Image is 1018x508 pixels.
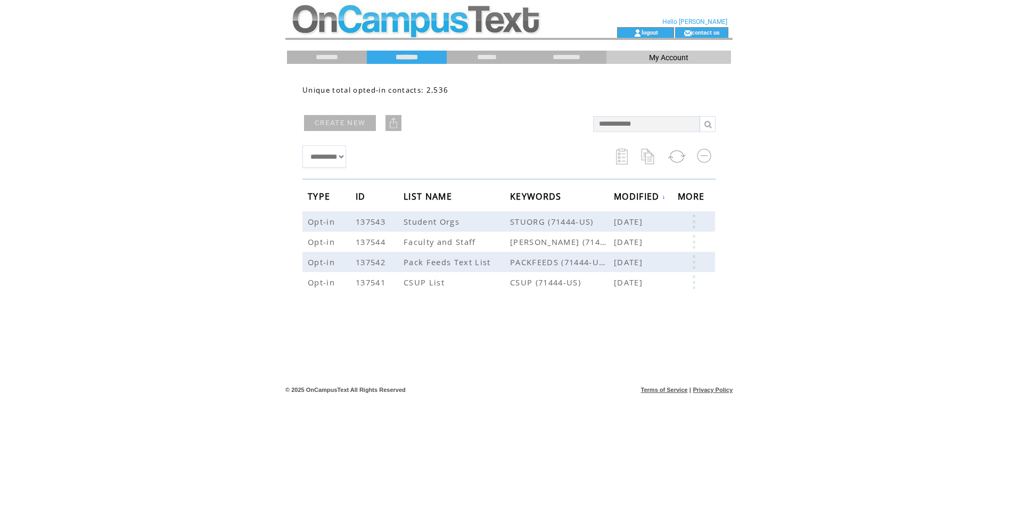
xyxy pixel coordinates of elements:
img: contact_us_icon.gif [684,29,692,37]
span: © 2025 OnCampusText All Rights Reserved [285,387,406,393]
a: CREATE NEW [304,115,376,131]
a: ID [356,193,368,199]
span: Unique total opted-in contacts: 2,536 [302,85,448,95]
span: 137543 [356,216,388,227]
span: Opt-in [308,216,338,227]
span: [DATE] [614,216,645,227]
span: Pack Feeds Text List [404,257,494,267]
span: 137542 [356,257,388,267]
span: CSUP List [404,277,447,288]
span: LIST NAME [404,188,455,208]
a: KEYWORDS [510,193,564,199]
span: Student Orgs [404,216,462,227]
span: PACKON (71444-US) [510,236,614,247]
a: Terms of Service [641,387,688,393]
span: Opt-in [308,236,338,247]
span: [DATE] [614,257,645,267]
span: Hello [PERSON_NAME] [662,18,727,26]
a: TYPE [308,193,333,199]
img: upload.png [388,118,399,128]
span: 137544 [356,236,388,247]
span: MODIFIED [614,188,662,208]
span: | [689,387,691,393]
span: STUORG (71444-US) [510,216,614,227]
span: Opt-in [308,277,338,288]
span: My Account [649,53,688,62]
span: Faculty and Staff [404,236,479,247]
span: Opt-in [308,257,338,267]
a: LIST NAME [404,193,455,199]
span: CSUP (71444-US) [510,277,614,288]
span: TYPE [308,188,333,208]
span: KEYWORDS [510,188,564,208]
a: logout [642,29,658,36]
img: account_icon.gif [634,29,642,37]
span: [DATE] [614,236,645,247]
a: Privacy Policy [693,387,733,393]
span: PACKFEEDS (71444-US) [510,257,614,267]
span: ID [356,188,368,208]
a: contact us [692,29,720,36]
span: [DATE] [614,277,645,288]
span: MORE [678,188,707,208]
span: 137541 [356,277,388,288]
a: MODIFIED↓ [614,193,666,200]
